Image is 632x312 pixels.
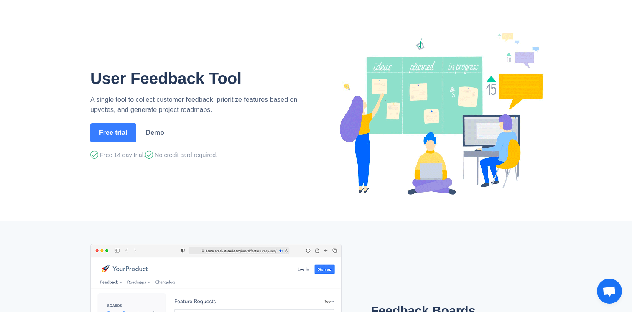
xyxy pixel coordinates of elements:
img: Productroad [330,30,544,199]
a: Open chat [597,279,622,304]
div: Free 14 day trial. No credit card required. [90,150,313,160]
button: Free trial [90,123,136,142]
p: A single tool to collect customer feedback, prioritize features based on upvotes, and generate pr... [90,95,313,115]
a: Demo [140,125,170,141]
h1: User Feedback Tool [90,69,313,88]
